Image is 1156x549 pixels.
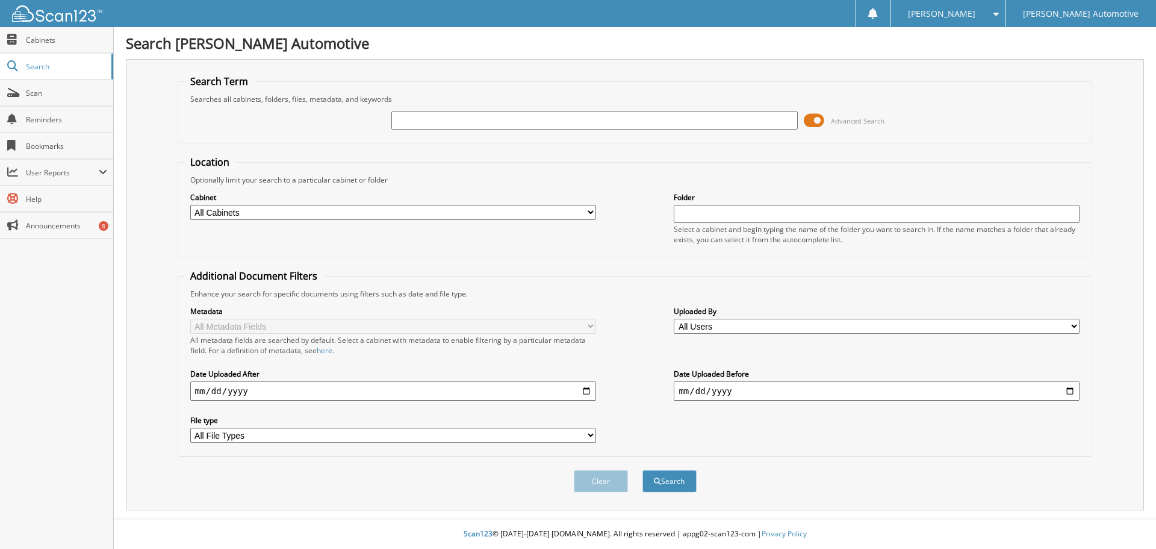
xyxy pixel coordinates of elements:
div: Searches all cabinets, folders, files, metadata, and keywords [184,94,1086,104]
div: Optionally limit your search to a particular cabinet or folder [184,175,1086,185]
span: Bookmarks [26,141,107,151]
button: Clear [574,470,628,492]
legend: Location [184,155,235,169]
span: User Reports [26,168,99,178]
label: Date Uploaded After [190,369,596,379]
span: Scan [26,88,107,98]
div: Select a cabinet and begin typing the name of the folder you want to search in. If the name match... [674,224,1080,245]
span: Announcements [26,221,107,231]
label: File type [190,415,596,425]
div: Enhance your search for specific documents using filters such as date and file type. [184,289,1086,299]
div: All metadata fields are searched by default. Select a cabinet with metadata to enable filtering b... [190,335,596,356]
span: Help [26,194,107,204]
span: Reminders [26,115,107,125]
input: end [674,381,1080,401]
input: start [190,381,596,401]
label: Cabinet [190,192,596,202]
h1: Search [PERSON_NAME] Automotive [126,33,1144,53]
img: scan123-logo-white.svg [12,5,102,22]
span: Advanced Search [831,116,884,125]
span: Scan123 [464,529,493,539]
label: Folder [674,192,1080,202]
label: Date Uploaded Before [674,369,1080,379]
span: Cabinets [26,35,107,45]
div: 8 [99,221,108,231]
legend: Additional Document Filters [184,269,323,283]
div: © [DATE]-[DATE] [DOMAIN_NAME]. All rights reserved | appg02-scan123-com | [114,519,1156,549]
a: here [317,345,332,356]
span: Search [26,61,105,72]
span: [PERSON_NAME] Automotive [1023,10,1139,17]
legend: Search Term [184,75,254,88]
a: Privacy Policy [762,529,807,539]
label: Uploaded By [674,306,1080,316]
span: [PERSON_NAME] [908,10,975,17]
button: Search [642,470,697,492]
label: Metadata [190,306,596,316]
